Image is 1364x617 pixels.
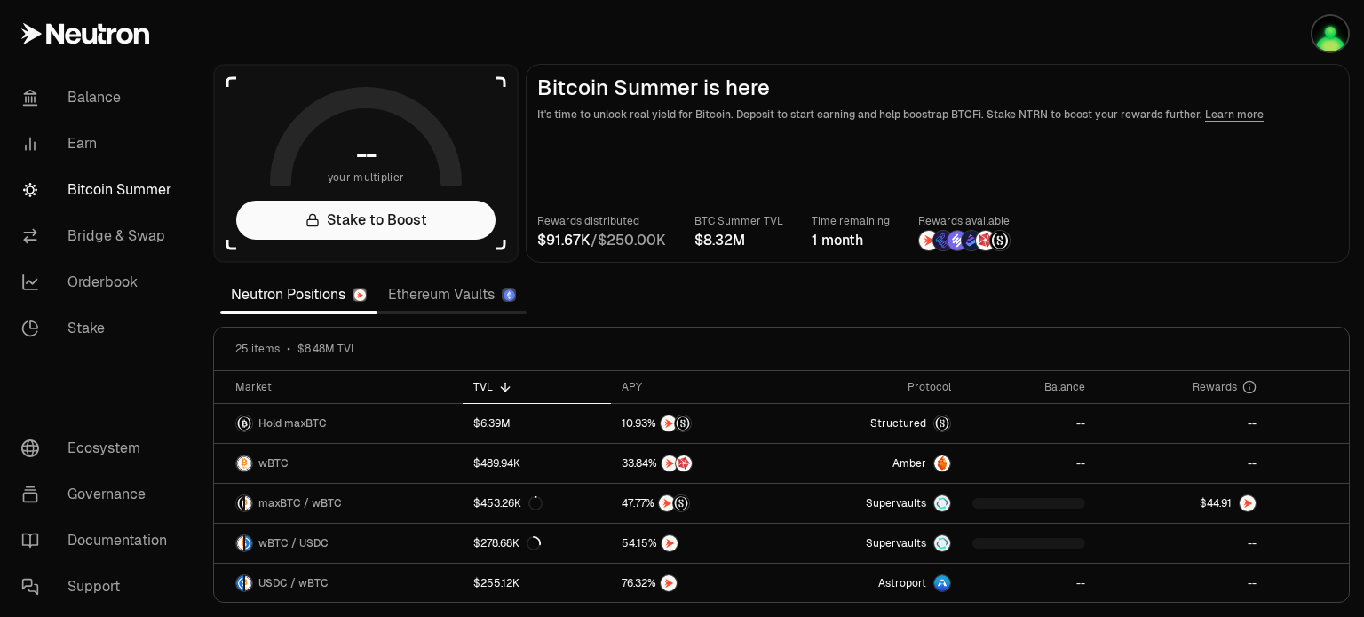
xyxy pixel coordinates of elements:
[611,444,787,483] a: NTRNMars Fragments
[236,575,243,591] img: USDC Logo
[258,456,289,471] span: wBTC
[878,576,926,590] span: Astroport
[611,484,787,523] a: NTRNStructured Points
[258,576,329,590] span: USDC / wBTC
[622,415,776,432] button: NTRNStructured Points
[622,455,776,472] button: NTRNMars Fragments
[220,277,377,312] a: Neutron Positions
[962,564,1096,603] a: --
[377,277,527,312] a: Ethereum Vaults
[1096,524,1267,563] a: --
[676,455,692,471] img: Mars Fragments
[537,212,666,230] p: Rewards distributed
[788,524,963,563] a: SupervaultsSupervaults
[537,75,1338,100] h2: Bitcoin Summer is here
[892,456,926,471] span: Amber
[463,444,611,483] a: $489.94K
[258,416,327,431] span: Hold maxBTC
[235,380,452,394] div: Market
[611,404,787,443] a: NTRNStructured Points
[919,231,939,250] img: NTRN
[214,484,463,523] a: maxBTC LogowBTC LogomaxBTC / wBTC
[962,444,1096,483] a: --
[788,484,963,523] a: SupervaultsSupervaults
[788,444,963,483] a: AmberAmber
[236,535,243,551] img: wBTC Logo
[1096,484,1267,523] a: NTRN Logo
[214,524,463,563] a: wBTC LogoUSDC LogowBTC / USDC
[7,305,192,352] a: Stake
[675,415,691,431] img: Structured Points
[7,167,192,213] a: Bitcoin Summer
[537,230,666,251] div: /
[662,455,678,471] img: NTRN
[866,496,926,510] span: Supervaults
[504,289,515,301] img: Ethereum Logo
[622,574,776,592] button: NTRN
[236,455,252,471] img: wBTC Logo
[788,564,963,603] a: Astroport
[918,212,1011,230] p: Rewards available
[7,471,192,518] a: Governance
[933,231,953,250] img: EtherFi Points
[236,495,243,511] img: maxBTC Logo
[236,201,496,240] a: Stake to Boost
[622,380,776,394] div: APY
[537,106,1338,123] p: It's time to unlock real yield for Bitcoin. Deposit to start earning and help boostrap BTCFi. Sta...
[788,404,963,443] a: StructuredmaxBTC
[661,415,677,431] img: NTRN
[1312,16,1348,51] img: Ledger Cosmos 1
[463,484,611,523] a: $453.26K
[214,404,463,443] a: maxBTC LogoHold maxBTC
[694,212,783,230] p: BTC Summer TVL
[661,575,677,591] img: NTRN
[948,231,967,250] img: Solv Points
[812,230,890,251] div: 1 month
[328,169,405,186] span: your multiplier
[7,121,192,167] a: Earn
[611,564,787,603] a: NTRN
[1193,380,1237,394] span: Rewards
[7,518,192,564] a: Documentation
[812,212,890,230] p: Time remaining
[463,524,611,563] a: $278.68K
[962,231,981,250] img: Bedrock Diamonds
[962,404,1096,443] a: --
[7,213,192,259] a: Bridge & Swap
[1096,404,1267,443] a: --
[934,495,950,511] img: Supervaults
[258,496,342,510] span: maxBTC / wBTC
[245,495,252,511] img: wBTC Logo
[245,575,252,591] img: wBTC Logo
[673,495,689,511] img: Structured Points
[297,342,357,356] span: $8.48M TVL
[798,380,952,394] div: Protocol
[1096,444,1267,483] a: --
[245,535,252,551] img: USDC Logo
[473,380,600,394] div: TVL
[866,536,926,550] span: Supervaults
[356,140,377,169] h1: --
[473,416,511,431] div: $6.39M
[473,576,519,590] div: $255.12K
[473,536,541,550] div: $278.68K
[622,534,776,552] button: NTRN
[972,380,1085,394] div: Balance
[463,564,611,603] a: $255.12K
[934,415,950,431] img: maxBTC
[934,535,950,551] img: Supervaults
[611,524,787,563] a: NTRN
[235,342,280,356] span: 25 items
[659,495,675,511] img: NTRN
[662,535,678,551] img: NTRN
[1205,107,1264,122] a: Learn more
[473,456,520,471] div: $489.94K
[214,444,463,483] a: wBTC LogowBTC
[473,496,543,510] div: $453.26K
[990,231,1010,250] img: Structured Points
[236,415,252,431] img: maxBTC Logo
[1240,495,1256,511] img: NTRN Logo
[7,425,192,471] a: Ecosystem
[258,536,329,550] span: wBTC / USDC
[976,231,995,250] img: Mars Fragments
